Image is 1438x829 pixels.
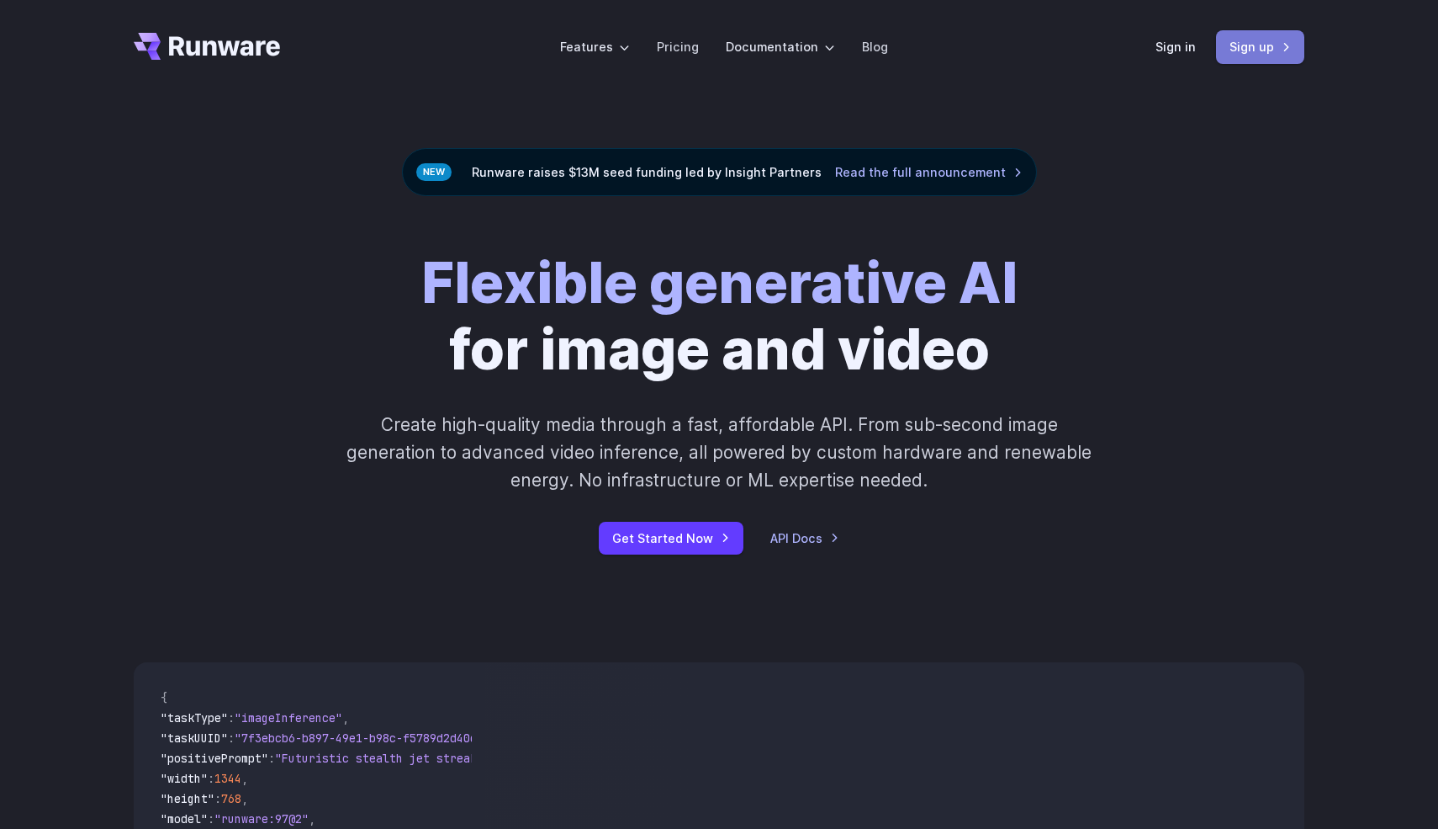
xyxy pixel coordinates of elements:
span: : [228,710,235,725]
a: Blog [862,37,888,56]
span: : [268,751,275,766]
p: Create high-quality media through a fast, affordable API. From sub-second image generation to adv... [345,411,1094,495]
span: : [214,791,221,806]
span: : [228,731,235,746]
label: Documentation [726,37,835,56]
span: 768 [221,791,241,806]
span: "imageInference" [235,710,342,725]
span: "taskUUID" [161,731,228,746]
a: Sign up [1216,30,1304,63]
strong: Flexible generative AI [421,249,1018,316]
span: , [241,791,248,806]
div: Runware raises $13M seed funding led by Insight Partners [402,148,1037,196]
span: "7f3ebcb6-b897-49e1-b98c-f5789d2d40d7" [235,731,490,746]
span: 1344 [214,771,241,786]
a: Get Started Now [599,522,743,555]
span: "taskType" [161,710,228,725]
span: , [309,811,315,826]
span: "positivePrompt" [161,751,268,766]
a: Pricing [657,37,699,56]
span: "height" [161,791,214,806]
a: Read the full announcement [835,162,1023,182]
a: Sign in [1155,37,1196,56]
span: : [208,771,214,786]
span: "Futuristic stealth jet streaking through a neon-lit cityscape with glowing purple exhaust" [275,751,887,766]
label: Features [560,37,630,56]
span: "runware:97@2" [214,811,309,826]
span: , [241,771,248,786]
h1: for image and video [421,250,1018,384]
a: Go to / [134,33,280,60]
span: , [342,710,349,725]
a: API Docs [770,529,839,548]
span: "width" [161,771,208,786]
span: { [161,690,167,705]
span: "model" [161,811,208,826]
span: : [208,811,214,826]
